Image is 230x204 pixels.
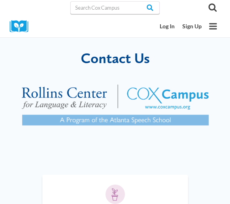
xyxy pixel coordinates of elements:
[10,20,34,33] img: Cox Campus
[156,19,178,34] a: Log In
[8,75,222,139] img: RollinsCox combined logo
[70,1,160,14] input: Search Cox Campus
[156,19,205,34] nav: Secondary Mobile Navigation
[206,19,220,34] button: Open menu
[178,19,205,34] a: Sign Up
[81,49,150,67] span: Contact Us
